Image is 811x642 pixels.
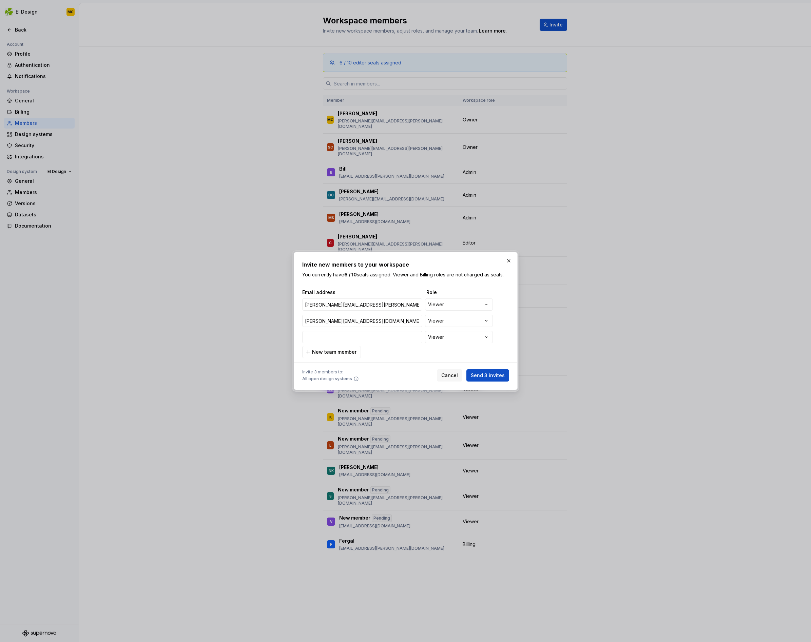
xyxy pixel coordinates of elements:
[302,289,424,296] span: Email address
[437,369,462,382] button: Cancel
[344,272,357,277] b: 6 / 10
[302,376,352,382] span: All open design systems
[302,346,361,358] button: New team member
[302,271,509,278] p: You currently have seats assigned. Viewer and Billing roles are not charged as seats.
[302,260,509,269] h2: Invite new members to your workspace
[426,289,494,296] span: Role
[302,369,359,375] span: Invite 3 members to:
[466,369,509,382] button: Send 3 invites
[471,372,505,379] span: Send 3 invites
[441,372,458,379] span: Cancel
[312,349,356,355] span: New team member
